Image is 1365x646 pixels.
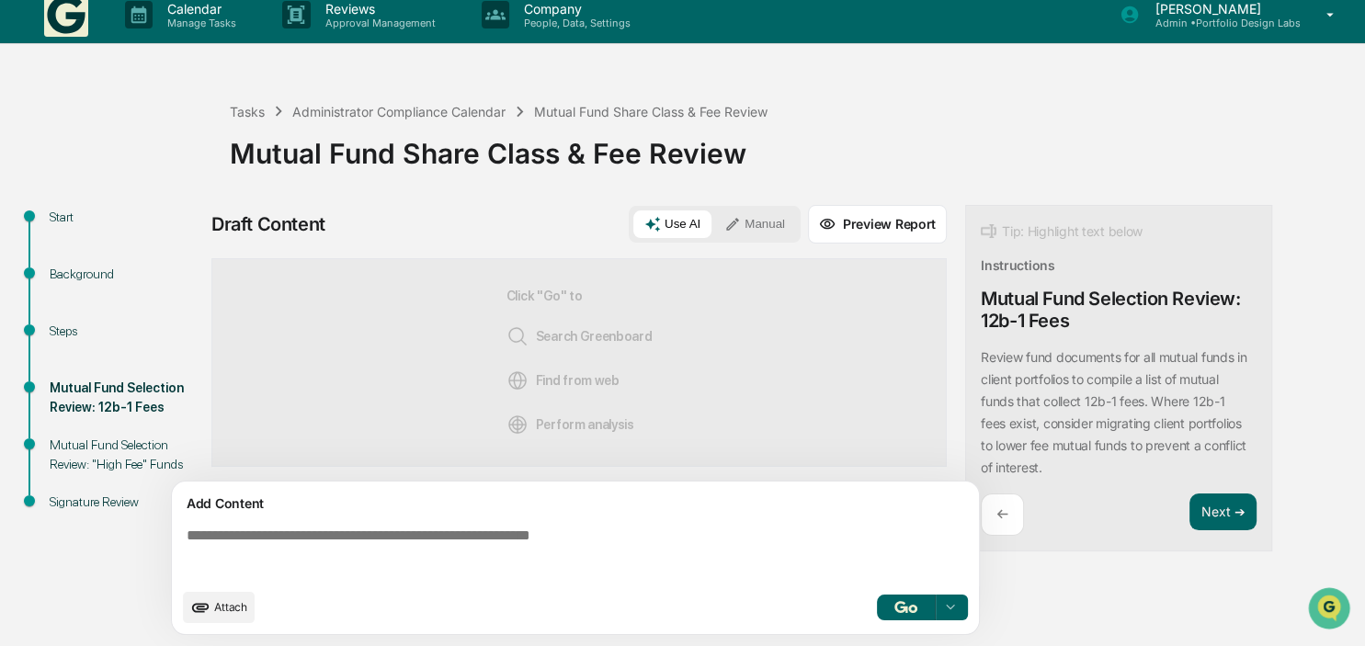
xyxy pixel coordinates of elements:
p: How can we help? [18,39,335,68]
div: 🖐️ [18,233,33,248]
div: We're available if you need us! [63,159,233,174]
input: Clear [48,84,303,103]
div: Start new chat [63,141,301,159]
span: Search Greenboard [506,325,653,347]
span: Find from web [506,369,620,391]
div: Mutual Fund Share Class & Fee Review [230,122,1356,170]
iframe: Open customer support [1306,585,1356,635]
a: 🔎Data Lookup [11,259,123,292]
p: Manage Tasks [153,17,245,29]
div: Instructions [981,257,1055,273]
div: Mutual Fund Selection Review: 12b-1 Fees [50,379,200,417]
p: Reviews [311,1,445,17]
span: Preclearance [37,232,119,250]
p: Admin • Portfolio Design Labs [1140,17,1300,29]
button: Go [877,595,936,620]
p: People, Data, Settings [509,17,640,29]
p: Approval Management [311,17,445,29]
p: [PERSON_NAME] [1140,1,1300,17]
div: Signature Review [50,493,200,512]
p: Review fund documents for all mutual funds in client portfolios to compile a list of mutual funds... [981,349,1246,475]
div: Tip: Highlight text below [981,221,1143,243]
div: Draft Content [211,213,325,235]
span: Attach [214,600,247,614]
div: Start [50,208,200,227]
div: 🔎 [18,268,33,283]
div: Add Content [183,493,968,515]
a: 🗄️Attestations [126,224,235,257]
div: Steps [50,322,200,341]
img: 1746055101610-c473b297-6a78-478c-a979-82029cc54cd1 [18,141,51,174]
img: Search [506,325,529,347]
div: Administrator Compliance Calendar [292,104,506,119]
button: Start new chat [313,146,335,168]
span: Attestations [152,232,228,250]
div: Mutual Fund Selection Review: "High Fee" Funds [50,436,200,474]
a: Powered byPylon [130,311,222,325]
img: Analysis [506,414,529,436]
button: Manual [713,210,796,238]
img: Web [506,369,529,391]
a: 🖐️Preclearance [11,224,126,257]
div: Mutual Fund Selection Review: 12b-1 Fees [981,288,1257,332]
div: Click "Go" to [506,289,653,436]
div: Mutual Fund Share Class & Fee Review [534,104,768,119]
button: Preview Report [808,205,947,244]
span: Data Lookup [37,266,116,285]
div: 🗄️ [133,233,148,248]
button: Next ➔ [1189,493,1257,531]
div: Background [50,265,200,284]
span: Pylon [183,312,222,325]
p: ← [996,505,1008,523]
img: Go [894,601,916,613]
div: Tasks [230,104,265,119]
p: Calendar [153,1,245,17]
span: Perform analysis [506,414,634,436]
p: Company [509,1,640,17]
button: upload document [183,592,255,623]
button: Use AI [633,210,711,238]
